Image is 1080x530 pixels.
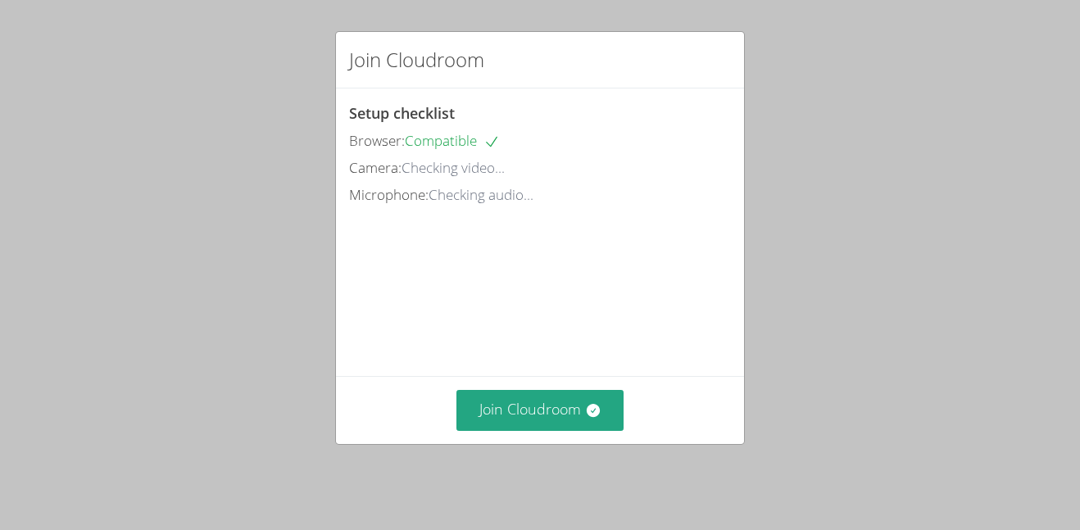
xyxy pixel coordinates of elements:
[402,158,505,177] span: Checking video...
[349,158,402,177] span: Camera:
[429,185,533,204] span: Checking audio...
[349,45,484,75] h2: Join Cloudroom
[349,185,429,204] span: Microphone:
[456,390,624,430] button: Join Cloudroom
[405,131,500,150] span: Compatible
[349,103,455,123] span: Setup checklist
[349,131,405,150] span: Browser:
